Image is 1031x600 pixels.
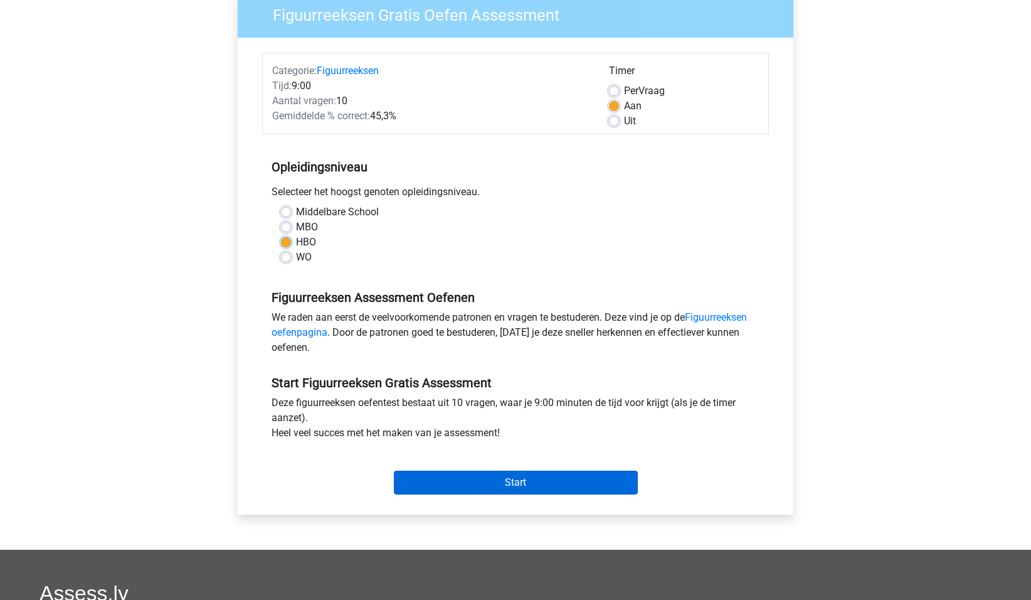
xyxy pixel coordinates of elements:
label: Uit [624,114,636,129]
div: Deze figuurreeksen oefentest bestaat uit 10 vragen, waar je 9:00 minuten de tijd voor krijgt (als... [262,395,769,446]
span: Tijd: [272,80,292,92]
div: Timer [609,63,759,83]
label: HBO [296,235,316,250]
h3: Figuurreeksen Gratis Oefen Assessment [258,1,784,25]
label: WO [296,250,312,265]
h5: Opleidingsniveau [272,154,759,179]
label: Vraag [624,83,665,99]
div: 10 [263,94,600,109]
span: Aantal vragen: [272,95,336,107]
label: Aan [624,99,642,114]
div: 45,3% [263,109,600,124]
label: MBO [296,220,318,235]
input: Start [394,471,638,495]
div: 9:00 [263,78,600,94]
h5: Figuurreeksen Assessment Oefenen [272,290,759,305]
span: Gemiddelde % correct: [272,110,370,122]
span: Categorie: [272,65,317,77]
h5: Start Figuurreeksen Gratis Assessment [272,375,759,390]
div: Selecteer het hoogst genoten opleidingsniveau. [262,185,769,205]
span: Per [624,85,638,97]
a: Figuurreeksen [317,65,379,77]
label: Middelbare School [296,205,379,220]
div: We raden aan eerst de veelvoorkomende patronen en vragen te bestuderen. Deze vind je op de . Door... [262,310,769,360]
